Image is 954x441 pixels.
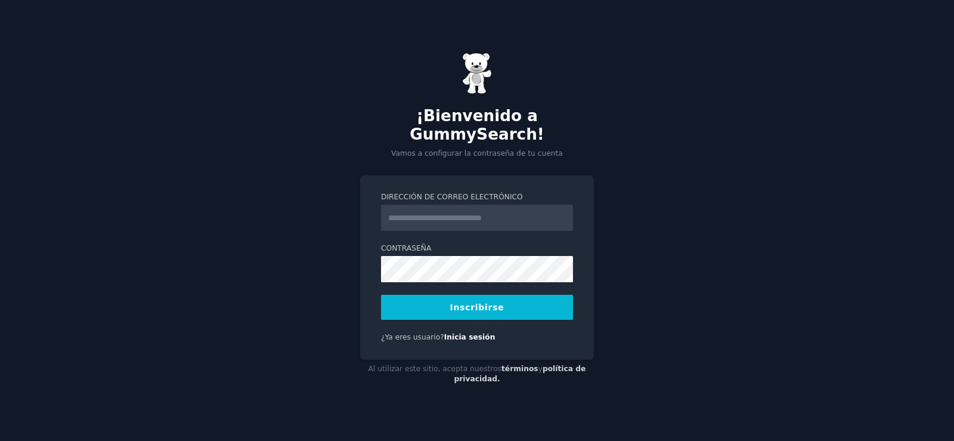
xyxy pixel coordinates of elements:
a: términos [501,365,538,373]
font: Vamos a configurar la contraseña de tu cuenta [391,149,563,158]
font: ¡Bienvenido a GummySearch! [410,107,544,144]
font: Contraseña [381,244,431,252]
font: Inscribirse [450,303,504,312]
font: y [538,365,543,373]
button: Inscribirse [381,295,573,320]
font: ¿Ya eres usuario? [381,333,444,341]
a: Inicia sesión [444,333,495,341]
font: Dirección de correo electrónico [381,193,523,201]
font: Al utilizar este sitio, acepta nuestros [368,365,501,373]
img: Osito de goma [462,53,492,94]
